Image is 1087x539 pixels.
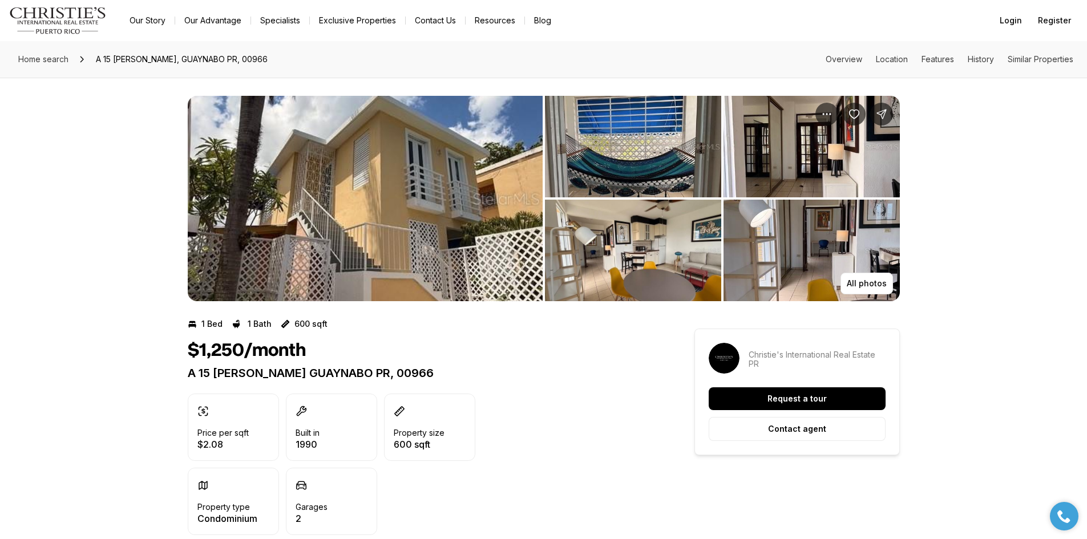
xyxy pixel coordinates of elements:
[767,394,827,403] p: Request a tour
[310,13,405,29] a: Exclusive Properties
[870,103,893,125] button: Share Property: A 15 NAPOLES
[201,319,223,329] p: 1 Bed
[294,319,328,329] p: 600 sqft
[197,502,250,512] p: Property type
[296,502,328,512] p: Garages
[394,428,445,437] p: Property size
[188,340,306,362] h1: $1,250/month
[1038,16,1071,25] span: Register
[840,273,893,294] button: All photos
[188,366,653,380] p: A 15 [PERSON_NAME] GUAYNABO PR, 00966
[406,13,465,29] button: Contact Us
[968,54,994,64] a: Skip to: History
[847,279,887,288] p: All photos
[188,96,543,301] li: 1 of 6
[251,13,309,29] a: Specialists
[993,9,1029,32] button: Login
[815,103,838,125] button: Property options
[749,350,886,368] p: Christie's International Real Estate PR
[826,54,862,64] a: Skip to: Overview
[188,96,900,301] div: Listing Photos
[197,428,249,437] p: Price per sqft
[197,440,249,449] p: $2.08
[296,514,328,523] p: 2
[768,424,826,433] p: Contact agent
[188,96,543,301] button: View image gallery
[1008,54,1073,64] a: Skip to: Similar Properties
[525,13,560,29] a: Blog
[248,319,272,329] p: 1 Bath
[545,96,900,301] li: 2 of 6
[394,440,445,449] p: 600 sqft
[709,387,886,410] button: Request a tour
[466,13,524,29] a: Resources
[709,417,886,441] button: Contact agent
[91,50,272,68] span: A 15 [PERSON_NAME], GUAYNABO PR, 00966
[724,200,900,301] button: View image gallery
[843,103,866,125] button: Save Property: A 15 NAPOLES
[18,54,68,64] span: Home search
[296,440,320,449] p: 1990
[1000,16,1022,25] span: Login
[197,514,257,523] p: Condominium
[826,55,1073,64] nav: Page section menu
[175,13,250,29] a: Our Advantage
[545,96,721,197] button: View image gallery
[922,54,954,64] a: Skip to: Features
[9,7,107,34] img: logo
[876,54,908,64] a: Skip to: Location
[724,96,900,197] button: View image gallery
[14,50,73,68] a: Home search
[120,13,175,29] a: Our Story
[1031,9,1078,32] button: Register
[296,428,320,437] p: Built in
[545,200,721,301] button: View image gallery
